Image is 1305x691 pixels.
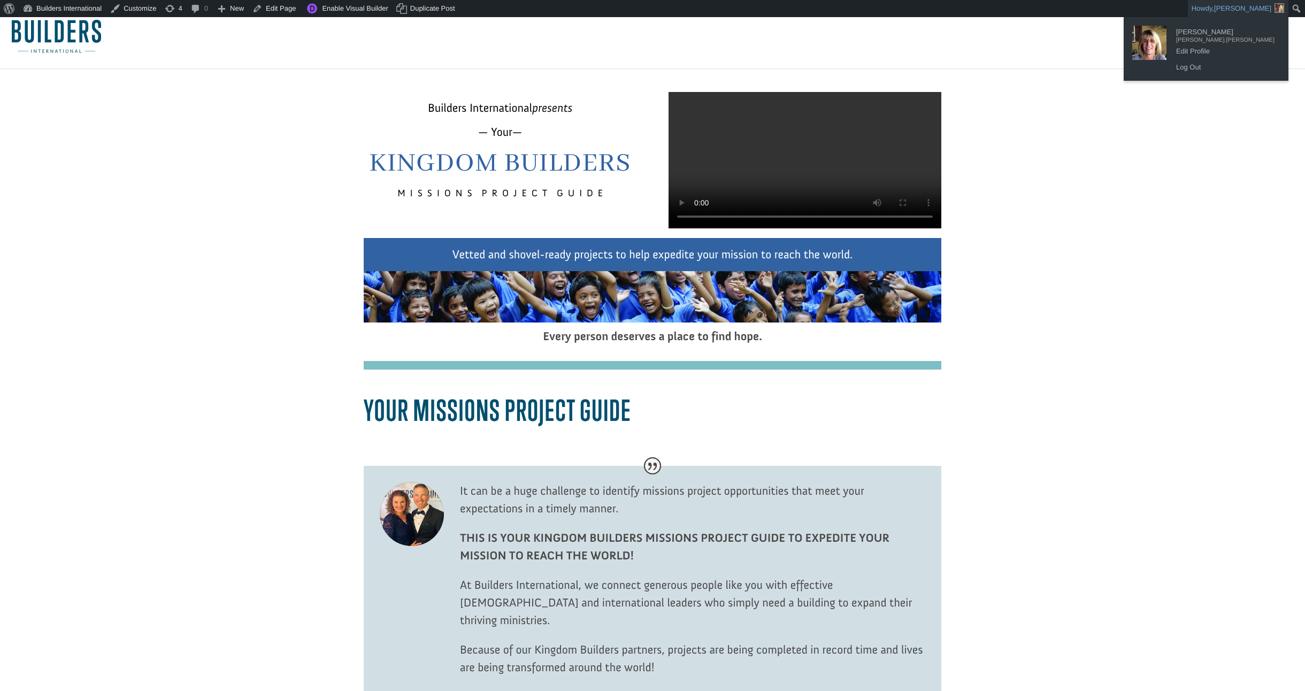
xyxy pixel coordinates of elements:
[19,33,147,41] div: to
[29,43,106,50] span: Nixa , [GEOGRAPHIC_DATA]
[452,247,853,262] span: Vetted and shovel-ready projects to help expedite your mission to reach the world.
[478,125,523,139] span: — Your—
[19,22,28,31] img: emoji balloon
[397,187,603,199] span: M I S S I O N S P R O J E C T G U I D E
[1176,24,1275,33] span: [PERSON_NAME]
[19,11,147,32] div: [PERSON_NAME] donated $100
[460,641,925,688] p: Because of our Kingdom Builders partners, projects are being completed in record time and lives a...
[12,20,101,53] img: Builders International
[364,393,631,427] span: Your Missions Project Guide
[1214,4,1271,12] span: [PERSON_NAME]
[543,329,762,343] span: Every person deserves a place to find hope.
[1176,33,1275,43] span: [PERSON_NAME].[PERSON_NAME]
[1124,17,1288,81] ul: Howdy, deborah sims
[532,101,572,115] em: presents
[369,147,631,180] span: Kingdom Builders
[460,482,925,529] p: It can be a huge challenge to identify missions project opportunities that meet your expectations...
[460,576,925,641] p: At Builders International, we connect generous people like you with effective [DEMOGRAPHIC_DATA] ...
[428,101,572,115] span: Builders International
[25,33,128,41] strong: Builders International: Foundation
[460,531,889,563] b: THIS IS YOUR KINGDOM BUILDERS MISSIONS PROJECT GUIDE TO EXPEDITE YOUR MISSION TO REACH THE WORLD!
[151,21,199,41] button: Donate
[19,43,27,50] img: US.png
[1176,43,1275,52] span: Edit Profile
[1171,60,1280,74] a: Log Out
